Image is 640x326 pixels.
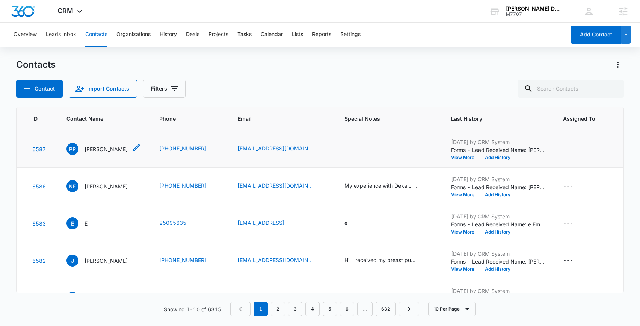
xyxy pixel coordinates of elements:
button: Organizations [116,23,151,47]
div: Contact Name - Pat Peterson - Select to Edit Field [66,143,141,155]
button: Contacts [85,23,107,47]
a: Navigate to contact details page for Pat Peterson [32,146,46,152]
a: 25095635 [159,219,186,227]
a: [PHONE_NUMBER] [159,182,206,190]
button: Tasks [237,23,252,47]
div: --- [563,256,573,265]
p: [PERSON_NAME] [85,257,128,265]
div: Contact Name - Jillian - Select to Edit Field [66,255,141,267]
div: Hi! I received my breast pump last week, but I thought I was also getting a hospital grade pump a... [344,256,420,264]
p: [DATE] by CRM System [451,287,545,295]
button: Projects [208,23,228,47]
a: Page 632 [376,302,396,316]
a: [PHONE_NUMBER] [159,256,206,264]
p: [DATE] by CRM System [451,175,545,183]
div: Assigned To - - Select to Edit Field [563,219,587,228]
button: Filters [143,80,186,98]
button: Lists [292,23,303,47]
a: [EMAIL_ADDRESS][DOMAIN_NAME] [238,256,313,264]
span: NF [66,180,78,192]
div: Email - nnfenner1@gmail.com - Select to Edit Field [238,182,326,191]
a: Page 2 [271,302,285,316]
div: --- [344,144,355,153]
button: Calendar [261,23,283,47]
p: Forms - Lead Received Name: [PERSON_NAME] Email: [EMAIL_ADDRESS][DOMAIN_NAME] Phone: [PHONE_NUMBE... [451,258,545,265]
div: Contact Name - Nona Fenner - Select to Edit Field [66,180,141,192]
a: Navigate to contact details page for E [32,220,46,227]
div: Special Notes - Hi! I received my breast pump last week, but I thought I was also getting a hospi... [344,256,433,265]
span: CRM [57,7,73,15]
em: 1 [254,302,268,316]
span: JP [66,292,78,304]
div: Phone - (815) 764-5674 - Select to Edit Field [159,182,220,191]
div: Special Notes - - Select to Edit Field [344,144,368,153]
div: Phone - (815) 637-0601 - Select to Edit Field [159,144,220,153]
button: Settings [340,23,361,47]
p: [DATE] by CRM System [451,212,545,220]
p: [DATE] by CRM System [451,250,545,258]
button: Add History [480,230,516,234]
h1: Contacts [16,59,56,70]
a: Navigate to contact details page for Jillian [32,258,46,264]
button: Add Contact [571,26,621,44]
span: Assigned To [563,115,595,123]
button: View More [451,155,480,160]
div: Assigned To - - Select to Edit Field [563,256,587,265]
div: Contact Name - E - Select to Edit Field [66,217,101,229]
a: Page 4 [305,302,320,316]
div: Phone - (708) 277-4592 - Select to Edit Field [159,256,220,265]
span: Contact Name [66,115,130,123]
p: [PERSON_NAME] [85,182,128,190]
a: Navigate to contact details page for Nona Fenner [32,183,46,190]
div: account id [506,12,561,17]
nav: Pagination [230,302,419,316]
p: [PERSON_NAME] [85,145,128,153]
span: J [66,255,78,267]
p: Forms - Lead Received Name: e Email: [EMAIL_ADDRESS] Phone: [PHONE_NUMBER] How Can We Improve?: e... [451,220,545,228]
button: Add Contact [16,80,63,98]
a: Page 6 [340,302,354,316]
a: [EMAIL_ADDRESS][DOMAIN_NAME] [238,182,313,190]
span: Special Notes [344,115,422,123]
button: Overview [14,23,37,47]
span: E [66,217,78,229]
div: Email - sample@email.tst - Select to Edit Field [238,219,298,228]
span: Last History [451,115,534,123]
button: History [160,23,177,47]
button: 10 Per Page [428,302,476,316]
div: Email - jilliandecicco@gmail.com - Select to Edit Field [238,256,326,265]
p: Showing 1-10 of 6315 [164,305,221,313]
input: Search Contacts [518,80,624,98]
a: [PHONE_NUMBER] [159,144,206,152]
p: E [85,220,88,227]
div: Assigned To - - Select to Edit Field [563,182,587,191]
button: Import Contacts [69,80,137,98]
button: Actions [612,59,624,71]
div: Contact Name - Jeremy Park - Select to Edit Field [66,292,141,304]
div: account name [506,6,561,12]
div: Phone - 25095635 - Select to Edit Field [159,219,200,228]
div: Assigned To - - Select to Edit Field [563,144,587,153]
button: View More [451,193,480,197]
a: Page 5 [323,302,337,316]
div: --- [563,219,573,228]
button: Add History [480,155,516,160]
button: View More [451,230,480,234]
div: e [344,219,347,227]
button: Add History [480,193,516,197]
div: --- [563,144,573,153]
span: PP [66,143,78,155]
div: My experience with Dekalb location was very disappointing beginning to end. Apparently a poorly m... [344,182,420,190]
p: [DATE] by CRM System [451,138,545,146]
span: Phone [159,115,209,123]
a: [EMAIL_ADDRESS] [238,219,284,227]
a: Next Page [399,302,419,316]
div: Email - plp6155@gmail.com - Select to Edit Field [238,144,326,153]
p: Forms - Lead Received Name: [PERSON_NAME] Email: [EMAIL_ADDRESS][DOMAIN_NAME] Phone: [PHONE_NUMBE... [451,146,545,154]
p: Forms - Lead Received Name: [PERSON_NAME] Email: [EMAIL_ADDRESS][DOMAIN_NAME] Phone: [PHONE_NUMBE... [451,183,545,191]
div: Special Notes - My experience with Dekalb location was very disappointing beginning to end. Appar... [344,182,433,191]
button: Leads Inbox [46,23,76,47]
button: Deals [186,23,199,47]
button: Reports [312,23,331,47]
a: Page 3 [288,302,302,316]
